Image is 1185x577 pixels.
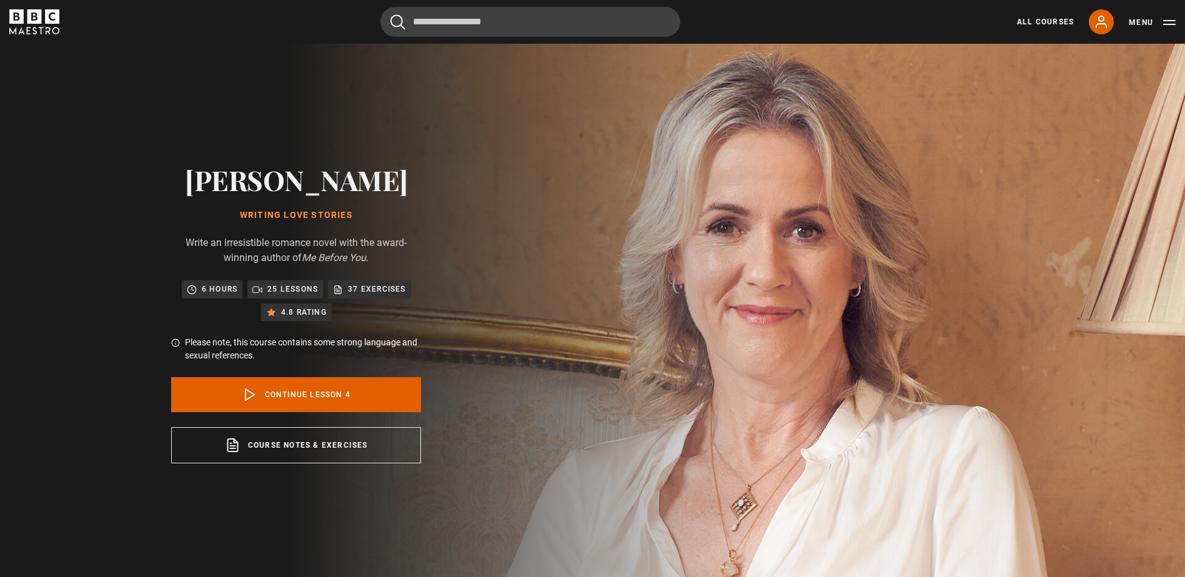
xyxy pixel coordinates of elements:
[390,14,405,30] button: Submit the search query
[202,283,237,295] p: 6 hours
[9,9,59,34] svg: BBC Maestro
[380,7,680,37] input: Search
[171,377,421,412] a: Continue lesson 4
[267,283,318,295] p: 25 lessons
[171,210,421,220] h1: Writing Love Stories
[171,235,421,265] p: Write an irresistible romance novel with the award-winning author of .
[302,252,366,264] i: Me Before You
[171,427,421,463] a: Course notes & exercises
[1129,16,1176,29] button: Toggle navigation
[185,336,421,362] p: Please note, this course contains some strong language and sexual references.
[348,283,405,295] p: 37 exercises
[281,306,327,318] p: 4.8 rating
[171,164,421,195] h2: [PERSON_NAME]
[1017,16,1074,27] a: All Courses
